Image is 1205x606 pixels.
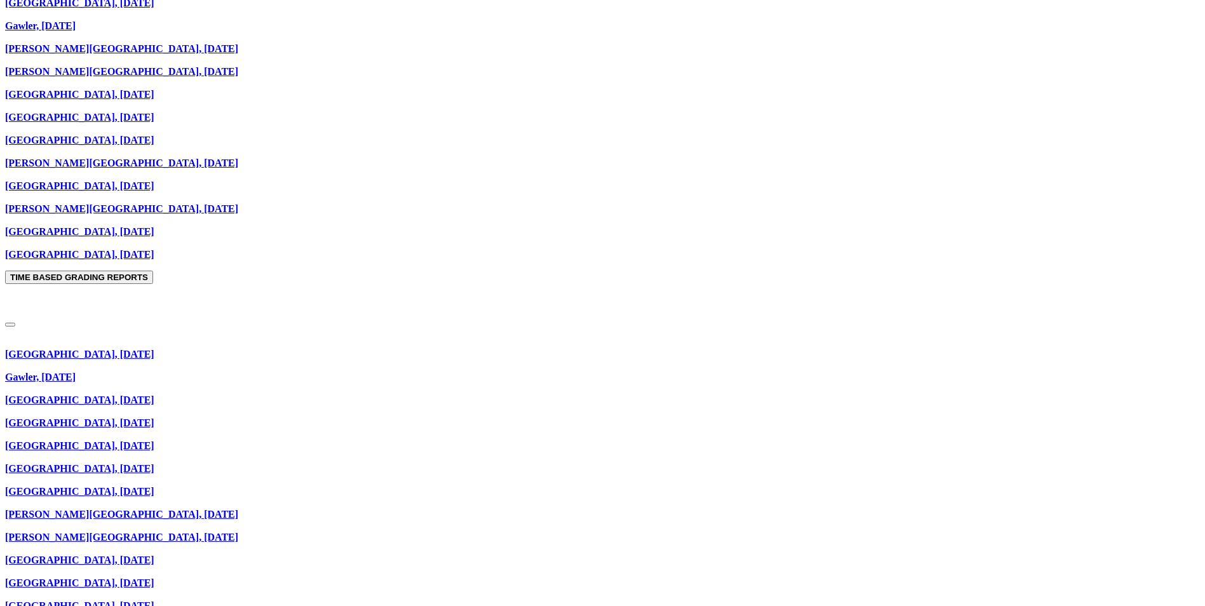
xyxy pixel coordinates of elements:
a: [GEOGRAPHIC_DATA], [DATE] [5,135,154,145]
button: TIME BASED GRADING REPORTS [5,271,153,284]
a: Gawler, [DATE] [5,20,76,31]
a: [PERSON_NAME][GEOGRAPHIC_DATA], [DATE] [5,43,238,54]
a: [GEOGRAPHIC_DATA], [DATE] [5,486,154,497]
a: ​​​​​[PERSON_NAME][GEOGRAPHIC_DATA], [DATE] [5,158,238,168]
a: [GEOGRAPHIC_DATA], [DATE] [5,226,154,237]
a: [GEOGRAPHIC_DATA], [DATE] [5,577,154,588]
a: [GEOGRAPHIC_DATA], [DATE] [5,440,154,451]
a: [PERSON_NAME][GEOGRAPHIC_DATA], [DATE] [5,509,238,520]
strong: TIME BASED GRADING REPORTS [10,273,148,282]
a: ​​​​​[PERSON_NAME][GEOGRAPHIC_DATA], [DATE] [5,203,238,214]
a: [GEOGRAPHIC_DATA], [DATE] [5,463,154,474]
a: Gawler, [DATE] [5,372,76,382]
a: [PERSON_NAME][GEOGRAPHIC_DATA], [DATE] [5,532,238,542]
a: [GEOGRAPHIC_DATA], [DATE] [5,394,154,405]
a: [GEOGRAPHIC_DATA], [DATE] [5,349,154,360]
a: [GEOGRAPHIC_DATA], [DATE] [5,112,154,123]
a: [GEOGRAPHIC_DATA], [DATE] [5,417,154,428]
a: [GEOGRAPHIC_DATA], [DATE] [5,249,154,260]
a: [PERSON_NAME][GEOGRAPHIC_DATA], [DATE] [5,66,238,77]
a: [GEOGRAPHIC_DATA], [DATE] [5,180,154,191]
a: [GEOGRAPHIC_DATA], [DATE] [5,89,154,100]
a: [GEOGRAPHIC_DATA], [DATE] [5,555,154,565]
